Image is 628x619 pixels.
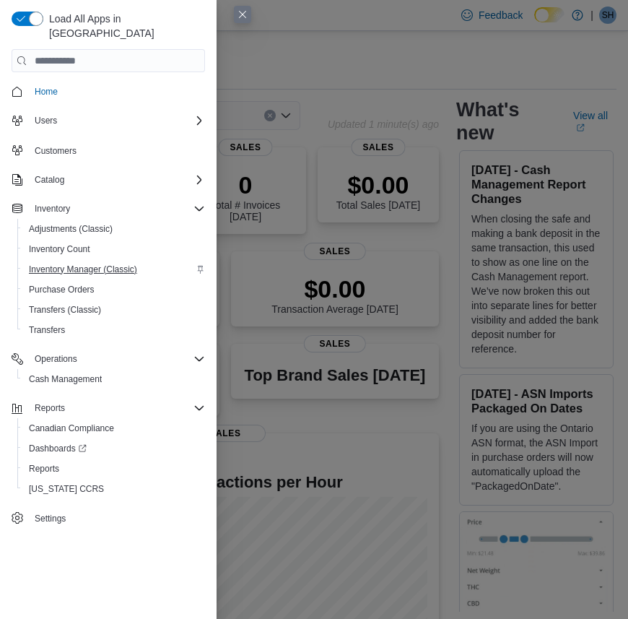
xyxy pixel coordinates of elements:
span: Inventory Manager (Classic) [29,264,137,275]
a: Home [29,83,64,100]
button: Catalog [29,171,70,189]
span: Users [35,115,57,126]
span: Adjustments (Classic) [29,223,113,235]
span: Operations [35,353,77,365]
button: Operations [29,350,83,368]
span: Transfers [29,324,65,336]
a: Inventory Manager (Classic) [23,261,143,278]
span: Reports [29,399,205,417]
button: Reports [6,398,211,418]
span: Inventory Count [23,241,205,258]
span: Reports [29,463,59,475]
span: Adjustments (Classic) [23,220,205,238]
button: [US_STATE] CCRS [17,479,211,499]
a: Canadian Compliance [23,420,120,437]
button: Users [6,111,211,131]
button: Cash Management [17,369,211,389]
a: Cash Management [23,371,108,388]
span: Canadian Compliance [23,420,205,437]
a: Reports [23,460,65,477]
button: Inventory Count [17,239,211,259]
button: Close this dialog [234,6,251,23]
button: Inventory [6,199,211,219]
button: Purchase Orders [17,280,211,300]
button: Reports [29,399,71,417]
button: Canadian Compliance [17,418,211,438]
button: Operations [6,349,211,369]
span: Transfers (Classic) [29,304,101,316]
button: Inventory Manager (Classic) [17,259,211,280]
a: Dashboards [23,440,92,457]
span: Dashboards [29,443,87,454]
a: Adjustments (Classic) [23,220,118,238]
span: Catalog [29,171,205,189]
span: Reports [35,402,65,414]
button: Transfers [17,320,211,340]
span: Customers [35,145,77,157]
a: Settings [29,510,71,527]
button: Adjustments (Classic) [17,219,211,239]
button: Catalog [6,170,211,190]
span: Transfers (Classic) [23,301,205,319]
button: Home [6,81,211,102]
span: Users [29,112,205,129]
a: Purchase Orders [23,281,100,298]
span: Purchase Orders [23,281,205,298]
a: Transfers (Classic) [23,301,107,319]
span: Home [35,86,58,98]
a: Transfers [23,321,71,339]
a: Dashboards [17,438,211,459]
span: Purchase Orders [29,284,95,295]
nav: Complex example [12,75,205,532]
button: Customers [6,139,211,160]
button: Settings [6,508,211,529]
span: Cash Management [23,371,205,388]
span: Dashboards [23,440,205,457]
button: Reports [17,459,211,479]
span: Washington CCRS [23,480,205,498]
span: Catalog [35,174,64,186]
span: Inventory [35,203,70,215]
span: Settings [29,509,205,527]
button: Transfers (Classic) [17,300,211,320]
a: [US_STATE] CCRS [23,480,110,498]
span: Home [29,82,205,100]
button: Users [29,112,63,129]
span: Inventory Count [29,243,90,255]
span: Settings [35,513,66,524]
span: Reports [23,460,205,477]
span: Load All Apps in [GEOGRAPHIC_DATA] [43,12,205,40]
span: Inventory Manager (Classic) [23,261,205,278]
span: [US_STATE] CCRS [29,483,104,495]
a: Customers [29,142,82,160]
span: Operations [29,350,205,368]
a: Inventory Count [23,241,96,258]
span: Customers [29,141,205,159]
span: Cash Management [29,373,102,385]
span: Transfers [23,321,205,339]
span: Inventory [29,200,205,217]
button: Inventory [29,200,76,217]
span: Canadian Compliance [29,423,114,434]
